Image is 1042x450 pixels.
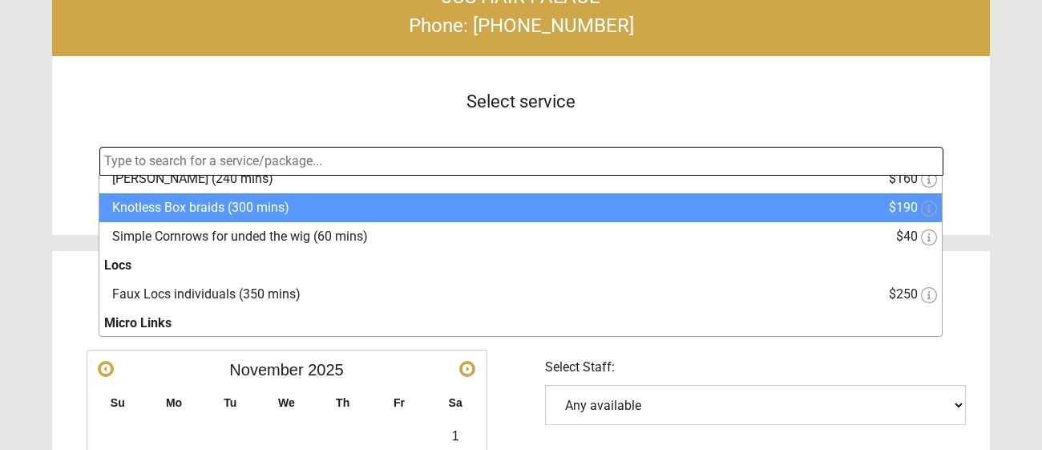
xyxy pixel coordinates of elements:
span: $160 [889,169,937,189]
span: 2025 [308,361,344,379]
input: Type to search for a service/package... [104,152,943,171]
span: Thursday [336,396,349,409]
img: info.png [921,201,937,217]
div: Phone: [PHONE_NUMBER] [68,11,974,40]
span: Saturday [449,396,462,409]
span: Friday [394,396,405,409]
img: info.png [921,229,937,245]
li: Locs [99,251,942,309]
a: Prev [98,361,114,377]
span: Simple Cornrows for unded the wig (60 mins) [112,229,368,244]
span: Monday [166,396,182,409]
span: Prev [99,363,112,375]
span: $40 [896,227,937,246]
strong: Locs [99,251,942,280]
span: $190 [889,198,937,217]
span: Select Staff: [545,359,615,375]
span: Wednesday [278,396,295,409]
span: November [229,361,303,379]
a: Next [459,361,475,377]
span: Sunday [111,396,125,409]
div: Select service [52,56,990,147]
li: Micro Links [99,309,942,367]
span: $250 [889,285,937,304]
span: Faux Locs individuals (350 mins) [112,286,301,302]
span: Tuesday [224,396,236,409]
div: Select date & time [52,251,990,342]
span: [PERSON_NAME] (240 mins) [112,171,273,186]
span: Knotless Box braids (300 mins) [112,200,289,215]
img: info.png [921,287,937,303]
strong: Micro Links [99,309,942,338]
img: info.png [921,172,937,188]
span: Next [461,363,474,375]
